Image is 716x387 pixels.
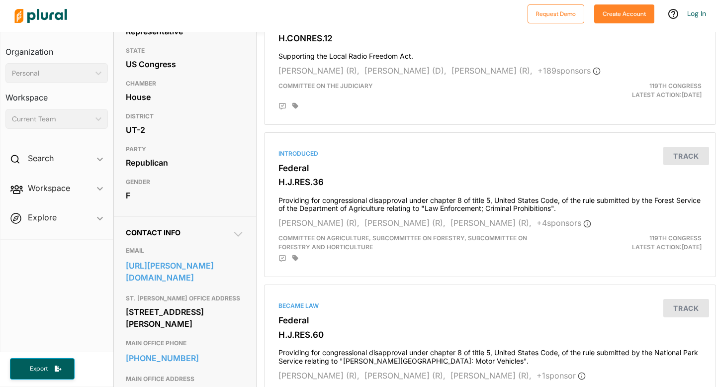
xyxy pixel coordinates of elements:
[594,4,654,23] button: Create Account
[563,82,709,99] div: Latest Action: [DATE]
[126,176,244,188] h3: GENDER
[663,299,709,317] button: Track
[528,4,584,23] button: Request Demo
[126,57,244,72] div: US Congress
[278,330,702,340] h3: H.J.RES.60
[126,373,244,385] h3: MAIN OFFICE ADDRESS
[292,102,298,109] div: Add tags
[278,344,702,366] h4: Providing for congressional disapproval under chapter 8 of title 5, United States Code, of the ru...
[126,122,244,137] div: UT-2
[5,83,108,105] h3: Workspace
[278,234,527,251] span: Committee on Agriculture, Subcommittee on Forestry, Subcommittee on Forestry and Horticulture
[12,114,91,124] div: Current Team
[126,90,244,104] div: House
[126,45,244,57] h3: STATE
[278,102,286,110] div: Add Position Statement
[278,371,359,381] span: [PERSON_NAME] (R),
[364,218,446,228] span: [PERSON_NAME] (R),
[278,33,702,43] h3: H.CONRES.12
[563,234,709,252] div: Latest Action: [DATE]
[278,163,702,173] h3: Federal
[278,149,702,158] div: Introduced
[126,351,244,366] a: [PHONE_NUMBER]
[450,371,532,381] span: [PERSON_NAME] (R),
[126,155,244,170] div: Republican
[126,110,244,122] h3: DISTRICT
[278,177,702,187] h3: H.J.RES.36
[663,147,709,165] button: Track
[528,8,584,18] a: Request Demo
[126,292,244,304] h3: ST. [PERSON_NAME] OFFICE ADDRESS
[126,245,244,257] h3: EMAIL
[126,304,244,331] div: [STREET_ADDRESS][PERSON_NAME]
[126,228,180,237] span: Contact Info
[594,8,654,18] a: Create Account
[278,255,286,263] div: Add Position Statement
[364,371,446,381] span: [PERSON_NAME] (R),
[450,218,532,228] span: [PERSON_NAME] (R),
[126,188,244,203] div: F
[537,371,586,381] span: + 1 sponsor
[28,153,54,164] h2: Search
[12,68,91,79] div: Personal
[537,66,601,76] span: + 189 sponsor s
[537,218,591,228] span: + 4 sponsor s
[278,218,359,228] span: [PERSON_NAME] (R),
[126,143,244,155] h3: PARTY
[649,234,702,242] span: 119th Congress
[451,66,533,76] span: [PERSON_NAME] (R),
[126,78,244,90] h3: CHAMBER
[278,315,702,325] h3: Federal
[649,82,702,90] span: 119th Congress
[292,255,298,262] div: Add tags
[278,192,702,213] h4: Providing for congressional disapproval under chapter 8 of title 5, United States Code, of the ru...
[278,301,702,310] div: Became Law
[364,66,447,76] span: [PERSON_NAME] (D),
[278,82,373,90] span: Committee on the Judiciary
[126,258,244,285] a: [URL][PERSON_NAME][DOMAIN_NAME]
[687,9,706,18] a: Log In
[23,365,55,373] span: Export
[10,358,75,380] button: Export
[126,337,244,349] h3: MAIN OFFICE PHONE
[278,66,359,76] span: [PERSON_NAME] (R),
[5,37,108,59] h3: Organization
[278,47,702,61] h4: Supporting the Local Radio Freedom Act.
